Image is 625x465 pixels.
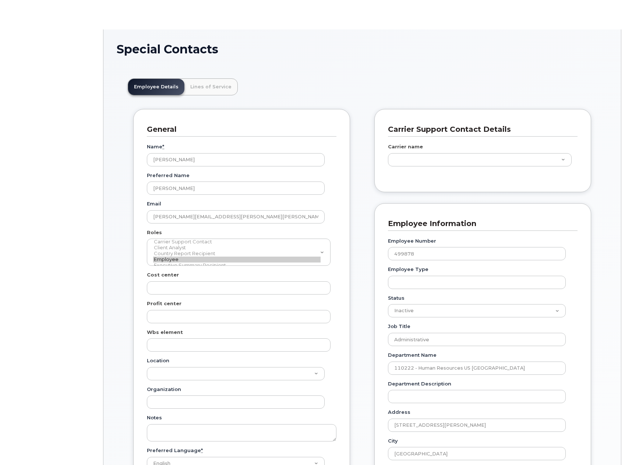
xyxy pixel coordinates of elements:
[388,124,572,134] h3: Carrier Support Contact Details
[147,124,331,134] h3: General
[388,352,437,359] label: Department Name
[153,239,321,245] option: Carrier Support Contact
[153,245,321,251] option: Client Analyst
[184,79,237,95] a: Lines of Service
[153,263,321,268] option: Executive Summary Recipient
[147,329,183,336] label: Wbs element
[388,380,451,387] label: Department Description
[388,237,436,244] label: Employee Number
[147,143,164,150] label: Name
[147,386,181,393] label: Organization
[388,143,423,150] label: Carrier name
[201,447,203,453] abbr: required
[388,323,410,330] label: Job Title
[162,144,164,149] abbr: required
[117,43,608,56] h1: Special Contacts
[147,300,181,307] label: Profit center
[388,437,398,444] label: City
[153,257,321,263] option: Employee
[388,219,572,229] h3: Employee Information
[147,447,203,454] label: Preferred Language
[147,229,162,236] label: Roles
[128,79,184,95] a: Employee Details
[147,172,190,179] label: Preferred Name
[388,266,428,273] label: Employee Type
[388,409,410,416] label: Address
[147,271,179,278] label: Cost center
[147,200,161,207] label: Email
[153,251,321,257] option: Country Report Recipient
[147,414,162,421] label: Notes
[147,357,169,364] label: Location
[388,295,405,302] label: Status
